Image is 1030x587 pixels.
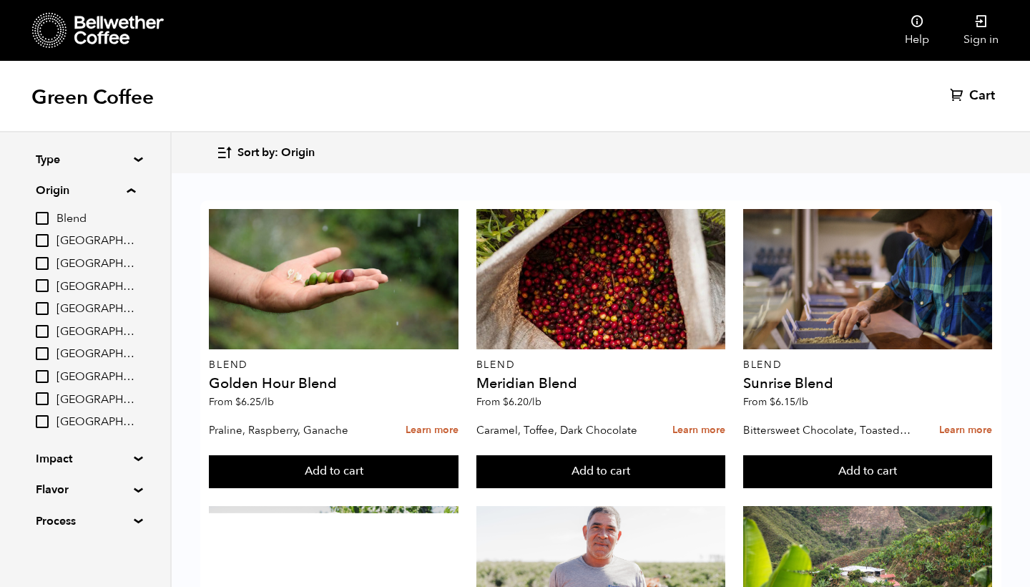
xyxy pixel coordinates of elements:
[36,450,134,467] summary: Impact
[36,325,49,338] input: [GEOGRAPHIC_DATA]
[237,145,315,161] span: Sort by: Origin
[36,212,49,225] input: Blend
[36,234,49,247] input: [GEOGRAPHIC_DATA]
[57,279,135,295] span: [GEOGRAPHIC_DATA]
[57,369,135,385] span: [GEOGRAPHIC_DATA]
[57,324,135,340] span: [GEOGRAPHIC_DATA]
[261,395,274,409] span: /lb
[36,182,135,199] summary: Origin
[57,256,135,272] span: [GEOGRAPHIC_DATA]
[529,395,541,409] span: /lb
[743,377,992,391] h4: Sunrise Blend
[209,419,378,441] p: Praline, Raspberry, Ganache
[36,392,49,405] input: [GEOGRAPHIC_DATA]
[36,415,49,428] input: [GEOGRAPHIC_DATA]
[216,136,315,170] button: Sort by: Origin
[57,211,135,227] span: Blend
[476,455,725,488] button: Add to cart
[503,395,509,409] span: $
[672,415,725,446] a: Learn more
[476,360,725,370] p: Blend
[36,347,49,360] input: [GEOGRAPHIC_DATA]
[743,360,992,370] p: Blend
[743,455,992,488] button: Add to cart
[950,87,999,105] a: Cart
[476,395,541,409] span: From
[57,233,135,249] span: [GEOGRAPHIC_DATA]
[209,377,458,391] h4: Golden Hour Blend
[36,257,49,270] input: [GEOGRAPHIC_DATA]
[209,395,274,409] span: From
[743,419,913,441] p: Bittersweet Chocolate, Toasted Marshmallow, Candied Orange, Praline
[57,392,135,408] span: [GEOGRAPHIC_DATA]
[235,395,241,409] span: $
[406,415,458,446] a: Learn more
[209,455,458,488] button: Add to cart
[36,302,49,315] input: [GEOGRAPHIC_DATA]
[770,395,775,409] span: $
[36,513,134,530] summary: Process
[36,151,134,168] summary: Type
[36,370,49,383] input: [GEOGRAPHIC_DATA]
[57,301,135,317] span: [GEOGRAPHIC_DATA]
[476,377,725,391] h4: Meridian Blend
[235,395,274,409] bdi: 6.25
[503,395,541,409] bdi: 6.20
[31,84,154,110] h1: Green Coffee
[795,395,808,409] span: /lb
[969,87,995,105] span: Cart
[57,346,135,362] span: [GEOGRAPHIC_DATA]
[36,279,49,292] input: [GEOGRAPHIC_DATA]
[743,395,808,409] span: From
[939,415,992,446] a: Learn more
[57,414,135,430] span: [GEOGRAPHIC_DATA]
[476,419,646,441] p: Caramel, Toffee, Dark Chocolate
[770,395,808,409] bdi: 6.15
[36,481,134,498] summary: Flavor
[209,360,458,370] p: Blend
